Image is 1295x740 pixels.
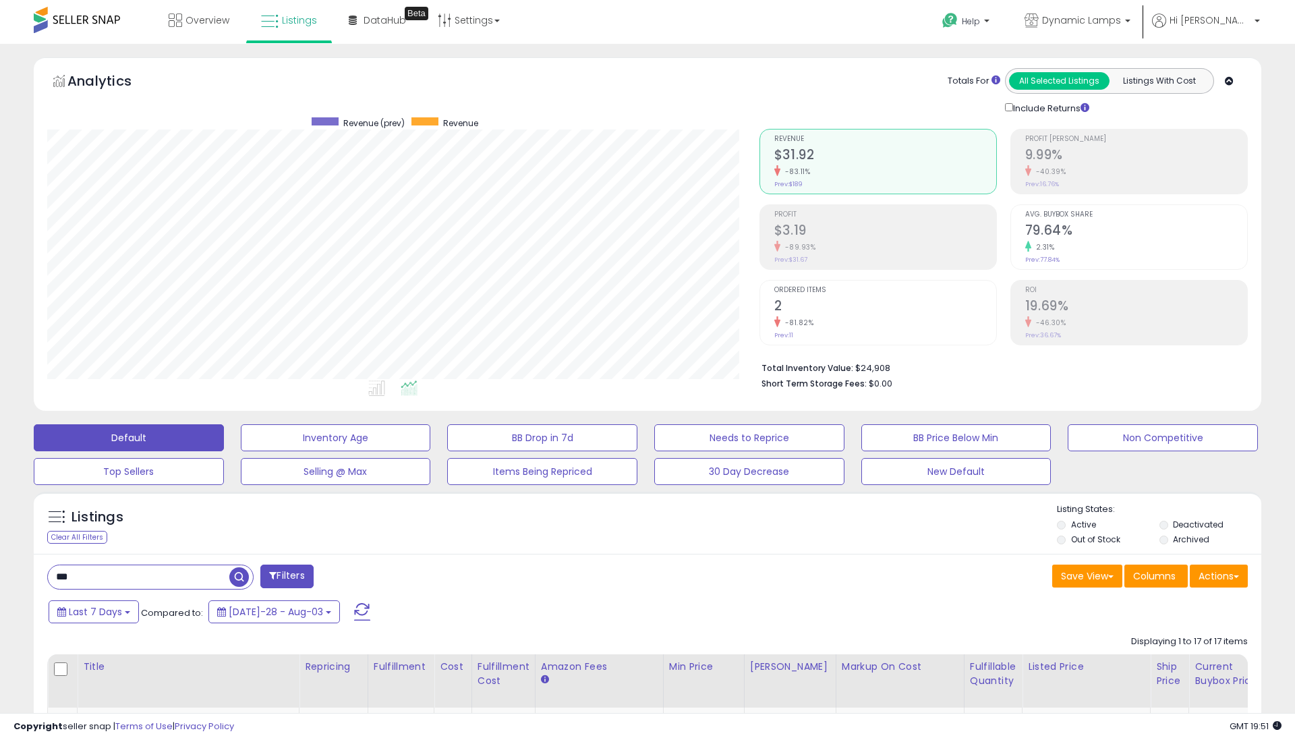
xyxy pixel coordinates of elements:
[1156,660,1183,688] div: Ship Price
[1028,660,1145,674] div: Listed Price
[13,720,63,733] strong: Copyright
[861,458,1052,485] button: New Default
[1152,13,1260,44] a: Hi [PERSON_NAME]
[305,660,362,674] div: Repricing
[1071,519,1096,530] label: Active
[970,660,1016,688] div: Fulfillable Quantity
[115,720,173,733] a: Terms of Use
[241,424,431,451] button: Inventory Age
[175,720,234,733] a: Privacy Policy
[260,565,313,588] button: Filters
[343,117,405,129] span: Revenue (prev)
[1124,565,1188,588] button: Columns
[836,654,964,708] th: The percentage added to the cost of goods (COGS) that forms the calculator for Min & Max prices.
[1170,13,1250,27] span: Hi [PERSON_NAME]
[541,660,658,674] div: Amazon Fees
[654,424,844,451] button: Needs to Reprice
[931,2,1003,44] a: Help
[861,424,1052,451] button: BB Price Below Min
[750,660,830,674] div: [PERSON_NAME]
[1052,565,1122,588] button: Save View
[842,660,958,674] div: Markup on Cost
[780,242,816,252] small: -89.93%
[83,660,293,674] div: Title
[761,359,1238,375] li: $24,908
[774,211,996,219] span: Profit
[364,13,406,27] span: DataHub
[1173,534,1209,545] label: Archived
[1025,136,1247,143] span: Profit [PERSON_NAME]
[995,101,1106,115] div: Include Returns
[69,605,122,619] span: Last 7 Days
[774,256,807,264] small: Prev: $31.67
[1173,519,1224,530] label: Deactivated
[774,223,996,241] h2: $3.19
[1025,287,1247,294] span: ROI
[948,75,1000,88] div: Totals For
[1131,635,1248,648] div: Displaying 1 to 17 of 17 items
[440,660,466,674] div: Cost
[374,660,428,674] div: Fulfillment
[49,600,139,623] button: Last 7 Days
[869,377,892,390] span: $0.00
[942,12,958,29] i: Get Help
[71,508,123,527] h5: Listings
[1057,503,1261,516] p: Listing States:
[654,458,844,485] button: 30 Day Decrease
[774,147,996,165] h2: $31.92
[1042,13,1121,27] span: Dynamic Lamps
[1025,256,1060,264] small: Prev: 77.84%
[185,13,229,27] span: Overview
[13,720,234,733] div: seller snap | |
[1025,147,1247,165] h2: 9.99%
[1025,180,1059,188] small: Prev: 16.76%
[1031,318,1066,328] small: -46.30%
[1025,298,1247,316] h2: 19.69%
[774,180,803,188] small: Prev: $189
[405,7,428,20] div: Tooltip anchor
[774,136,996,143] span: Revenue
[1109,72,1209,90] button: Listings With Cost
[47,531,107,544] div: Clear All Filters
[1071,534,1120,545] label: Out of Stock
[780,167,811,177] small: -83.11%
[1031,242,1055,252] small: 2.31%
[1068,424,1258,451] button: Non Competitive
[447,424,637,451] button: BB Drop in 7d
[761,362,853,374] b: Total Inventory Value:
[34,458,224,485] button: Top Sellers
[1133,569,1176,583] span: Columns
[1031,167,1066,177] small: -40.39%
[669,660,739,674] div: Min Price
[67,72,158,94] h5: Analytics
[774,287,996,294] span: Ordered Items
[208,600,340,623] button: [DATE]-28 - Aug-03
[962,16,980,27] span: Help
[1230,720,1282,733] span: 2025-08-11 19:51 GMT
[780,318,814,328] small: -81.82%
[282,13,317,27] span: Listings
[34,424,224,451] button: Default
[1195,660,1264,688] div: Current Buybox Price
[541,674,549,686] small: Amazon Fees.
[241,458,431,485] button: Selling @ Max
[478,660,529,688] div: Fulfillment Cost
[761,378,867,389] b: Short Term Storage Fees:
[229,605,323,619] span: [DATE]-28 - Aug-03
[1025,331,1061,339] small: Prev: 36.67%
[774,331,793,339] small: Prev: 11
[447,458,637,485] button: Items Being Repriced
[1025,223,1247,241] h2: 79.64%
[141,606,203,619] span: Compared to:
[774,298,996,316] h2: 2
[1009,72,1110,90] button: All Selected Listings
[443,117,478,129] span: Revenue
[1190,565,1248,588] button: Actions
[1025,211,1247,219] span: Avg. Buybox Share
